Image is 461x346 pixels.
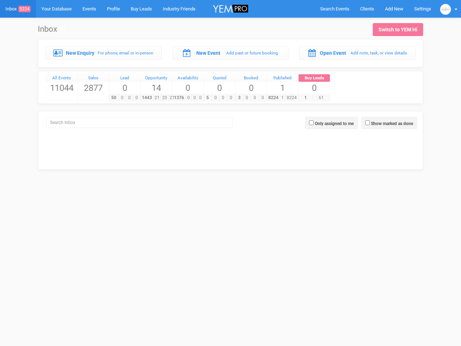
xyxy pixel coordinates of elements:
div: Switch to YEM Hi [379,26,417,33]
span: 0 [173,82,204,94]
a: Lead [109,74,140,82]
label: New Event [196,49,220,57]
span: 5 [203,94,212,101]
span: 1443 [140,94,153,101]
a: Switch to YEM Hi [373,23,423,36]
span: 21 [168,94,176,101]
span: 0 [133,94,140,101]
a: Published [267,74,299,82]
a: New Enquiry For phone, email or in-person [45,46,162,59]
a: Quoted [204,74,235,82]
span: 0 [109,82,140,94]
span: 0 [259,94,267,101]
span: 0 [236,82,267,94]
h1: Inbox [38,25,66,34]
span: Clients [360,6,374,12]
span: 0 [299,82,330,94]
span: 0 [227,94,235,101]
span: 0 [197,94,203,101]
small: For phone, email or in-person [98,50,153,56]
span: 1 [279,94,285,101]
span: 8224 [285,94,298,101]
span: 2877 [78,82,109,94]
span: 50 [109,94,119,101]
img: open-uri20240808-2-z9o2v [440,4,451,15]
a: Open Event Add note, task, or view details [299,46,416,59]
a: Buy Leads [299,74,330,82]
a: Booked [236,74,267,82]
span: 11044 [46,82,77,94]
span: 8224 [267,94,280,101]
a: Availability [173,74,204,82]
span: 0 [204,82,235,94]
span: Add New [385,6,403,12]
span: 14 [141,82,172,94]
span: 0 [185,94,192,101]
label: Show marked as done [371,120,413,127]
span: 1376 [172,94,186,101]
span: 1 [267,82,299,94]
span: 0 [211,94,220,101]
span: 20 [161,94,169,101]
span: 61 [313,94,330,101]
small: Add past or future booking [226,50,278,56]
span: 0 [118,94,126,101]
a: New Event Add past or future booking [173,46,289,59]
a: All Events [46,74,77,82]
label: Only assigned to me [315,120,354,127]
span: 3 [235,94,243,101]
label: New Enquiry [66,49,94,57]
label: Open Event [320,49,346,57]
span: 0 [243,94,251,101]
span: 0 [191,94,197,101]
span: 21 [153,94,161,101]
span: 0 [219,94,228,101]
small: Add note, task, or view details [350,50,407,56]
span: Search Events [320,6,349,12]
span: 5224 [18,6,31,12]
span: 1 [298,94,313,101]
span: 0 [251,94,259,101]
a: Opportunity [141,74,172,82]
a: Sales [78,74,109,82]
input: Search Inbox [46,117,233,128]
span: 0 [126,94,133,101]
